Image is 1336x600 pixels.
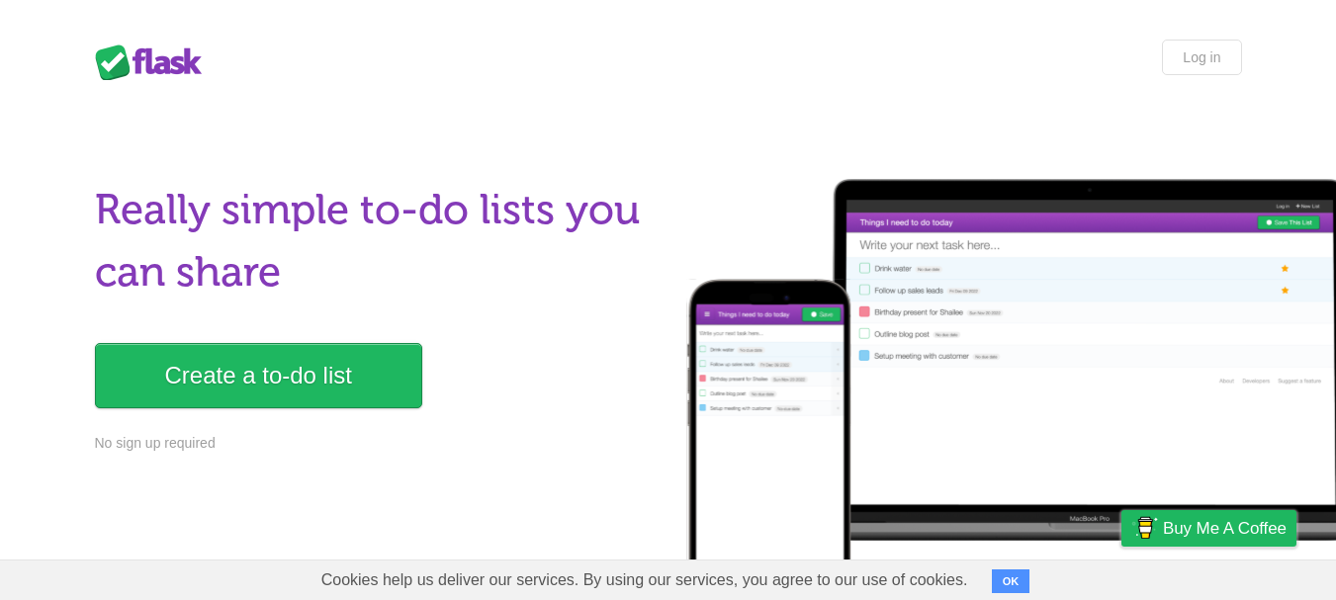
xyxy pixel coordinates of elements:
button: OK [992,569,1030,593]
p: No sign up required [95,433,657,454]
a: Log in [1162,40,1241,75]
img: Buy me a coffee [1131,511,1158,545]
span: Buy me a coffee [1163,511,1287,546]
a: Buy me a coffee [1121,510,1296,547]
a: Create a to-do list [95,343,422,408]
h1: Really simple to-do lists you can share [95,179,657,303]
span: Cookies help us deliver our services. By using our services, you agree to our use of cookies. [302,560,988,600]
div: Flask Lists [95,44,214,80]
